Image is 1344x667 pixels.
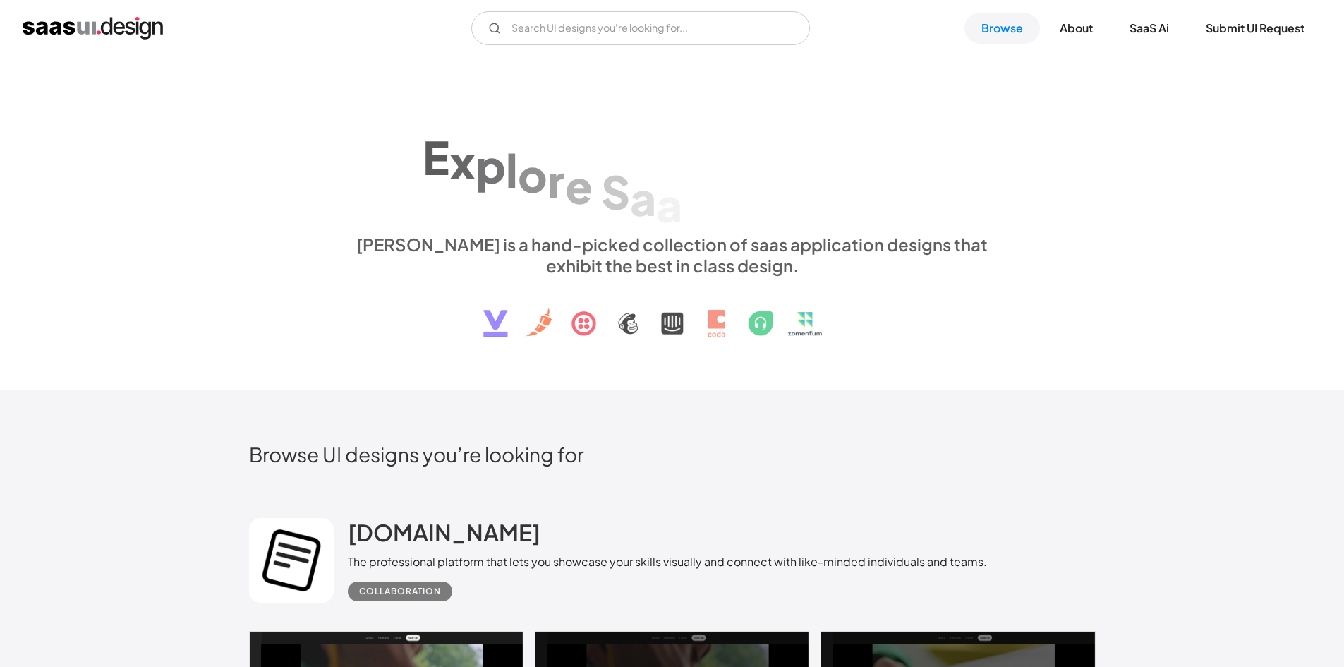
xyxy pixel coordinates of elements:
h1: Explore SaaS UI design patterns & interactions. [348,111,997,220]
div: Collaboration [359,583,441,600]
div: S [601,164,630,219]
div: e [565,159,593,213]
h2: Browse UI designs you’re looking for [249,442,1096,467]
a: Browse [964,13,1040,44]
h2: [DOMAIN_NAME] [348,518,540,546]
div: a [656,177,682,232]
a: Submit UI Request [1189,13,1321,44]
div: a [630,171,656,225]
img: text, icon, saas logo [459,276,886,349]
a: [DOMAIN_NAME] [348,518,540,553]
form: Email Form [471,11,810,45]
div: [PERSON_NAME] is a hand-picked collection of saas application designs that exhibit the best in cl... [348,234,997,276]
div: l [506,143,518,197]
div: The professional platform that lets you showcase your skills visually and connect with like-minde... [348,553,987,570]
div: r [547,153,565,208]
div: E [423,130,449,184]
a: home [23,17,163,40]
div: x [449,134,476,188]
a: About [1043,13,1110,44]
a: SaaS Ai [1113,13,1186,44]
div: p [476,138,506,193]
input: Search UI designs you're looking for... [471,11,810,45]
div: o [518,148,547,202]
